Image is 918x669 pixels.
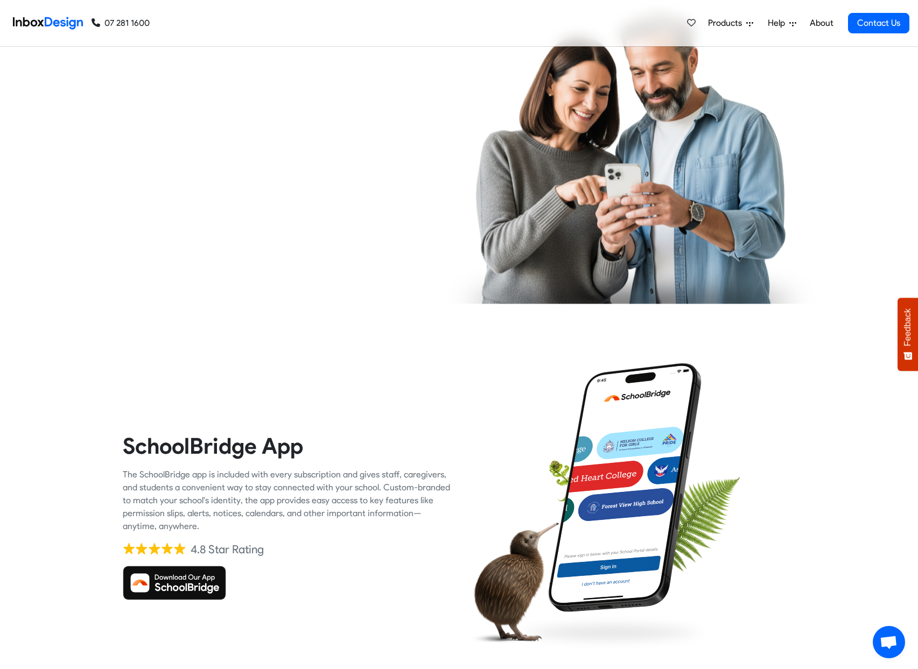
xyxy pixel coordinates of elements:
a: Products [704,12,758,34]
a: Contact Us [848,13,909,33]
span: Feedback [903,308,913,346]
a: Help [763,12,801,34]
img: phone.png [536,362,713,614]
a: About [807,12,836,34]
img: kiwi_bird.png [467,523,559,647]
img: shadow.png [509,610,714,654]
a: 07 281 1600 [92,17,150,30]
img: Download SchoolBridge App [123,566,226,600]
span: Help [768,17,789,30]
div: The SchoolBridge app is included with every subscription and gives staff, caregivers, and student... [123,468,451,533]
heading: SchoolBridge App [123,432,451,460]
img: parents_using_phone.png [446,5,816,304]
div: Open chat [873,626,905,658]
button: Feedback - Show survey [898,298,918,371]
div: 4.8 Star Rating [191,541,264,558]
span: Products [708,17,746,30]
